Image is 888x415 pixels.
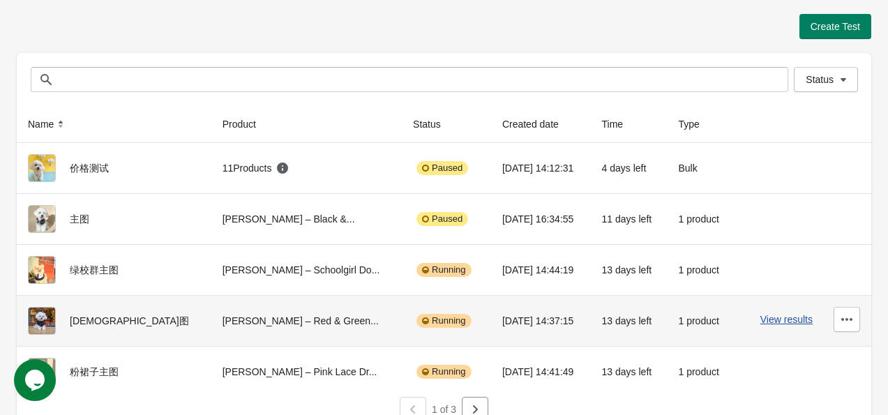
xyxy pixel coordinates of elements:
div: 绿校群主图 [28,256,200,284]
div: [PERSON_NAME] – Pink Lace Dr... [223,358,391,386]
div: [DATE] 14:44:19 [502,256,580,284]
div: 1 product [679,307,723,335]
div: Paused [416,161,468,175]
div: 1 product [679,256,723,284]
div: 13 days left [602,307,656,335]
div: 粉裙子主图 [28,358,200,386]
button: Created date [497,112,578,137]
div: [DATE] 16:34:55 [502,205,580,233]
div: [DATE] 14:37:15 [502,307,580,335]
div: Running [416,263,471,277]
button: Time [596,112,643,137]
button: Product [217,112,276,137]
div: 11 days left [602,205,656,233]
button: View results [760,314,813,325]
button: Status [407,112,460,137]
iframe: chat widget [14,359,59,401]
div: 13 days left [602,358,656,386]
button: Create Test [799,14,871,39]
span: Create Test [811,21,860,32]
button: Name [22,112,73,137]
div: Running [416,314,471,328]
div: 1 product [679,358,723,386]
div: [PERSON_NAME] – Schoolgirl Do... [223,256,391,284]
div: 4 days left [602,154,656,182]
div: [DATE] 14:41:49 [502,358,580,386]
div: 13 days left [602,256,656,284]
button: Type [673,112,719,137]
div: [PERSON_NAME] – Red & Green... [223,307,391,335]
div: Bulk [679,154,723,182]
div: Paused [416,212,468,226]
button: Status [794,67,858,92]
span: 1 of 3 [432,404,456,415]
div: 1 product [679,205,723,233]
div: 价格测试 [28,154,200,182]
div: [DEMOGRAPHIC_DATA]图 [28,307,200,335]
div: Running [416,365,471,379]
div: 主图 [28,205,200,233]
div: 11 Products [223,161,289,175]
div: [PERSON_NAME] – Black &... [223,205,391,233]
span: Status [806,74,834,85]
div: [DATE] 14:12:31 [502,154,580,182]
